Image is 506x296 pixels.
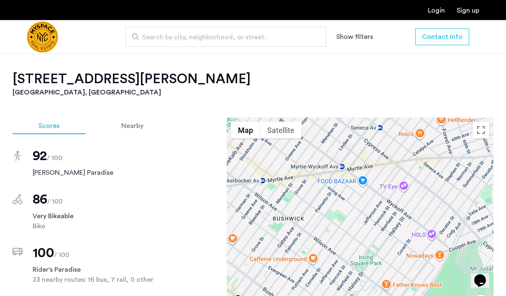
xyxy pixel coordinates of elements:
[125,27,326,47] input: Apartment Search
[47,155,62,161] span: / 100
[27,21,58,53] img: logo
[33,265,169,275] span: Rider's Paradise
[336,32,373,42] button: Show or hide filters
[33,168,169,178] span: [PERSON_NAME] Paradise
[33,221,169,231] span: Bike
[14,151,21,161] img: score
[415,28,469,45] button: button
[33,246,54,260] span: 100
[428,7,445,14] a: Login
[33,193,47,206] span: 86
[142,32,303,42] span: Search by city, neighborhood, or street.
[471,263,498,288] iframe: chat widget
[13,194,23,204] img: score
[54,252,69,258] span: / 100
[13,71,493,87] h2: [STREET_ADDRESS][PERSON_NAME]
[33,149,47,163] span: 92
[27,21,58,53] a: Cazamio Logo
[47,198,63,205] span: / 100
[13,248,23,255] img: score
[457,7,479,14] a: Registration
[38,122,59,129] span: Scores
[13,87,493,97] h3: [GEOGRAPHIC_DATA], [GEOGRAPHIC_DATA]
[260,122,302,138] button: Show satellite imagery
[33,211,169,221] span: Very Bikeable
[473,122,489,138] button: Toggle fullscreen view
[422,32,463,42] span: Contact Info
[33,275,169,285] span: 23 nearby routes: 16 bus, 7 rail, 0 other
[121,122,143,129] span: Nearby
[231,122,260,138] button: Show street map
